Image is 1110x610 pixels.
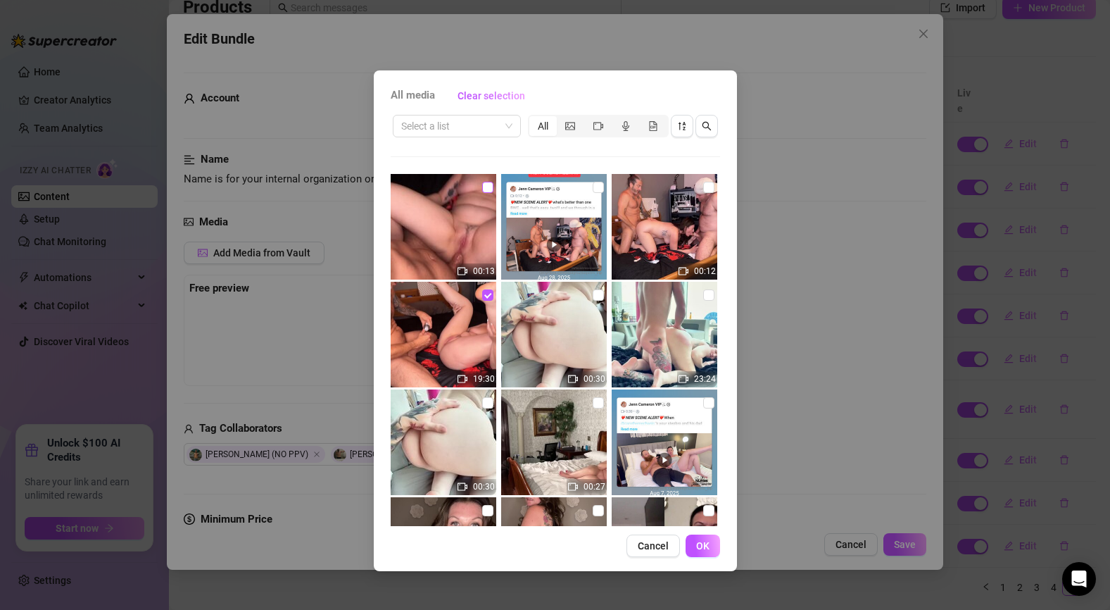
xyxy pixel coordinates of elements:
span: sort-descending [677,121,687,131]
span: 00:27 [584,482,605,492]
span: video-camera [568,374,578,384]
div: segmented control [528,115,669,137]
span: video-camera [593,121,603,131]
button: Clear selection [446,85,536,107]
img: media [391,390,496,495]
div: All [529,116,557,136]
span: OK [696,540,709,552]
img: media [612,497,717,603]
img: media [612,282,717,387]
img: media [612,390,717,495]
span: video-camera [458,482,467,492]
div: Open Intercom Messenger [1062,562,1096,596]
span: Cancel [638,540,669,552]
img: media [612,174,717,280]
img: media [391,497,496,603]
span: video-camera [679,266,688,276]
span: video-camera [568,482,578,492]
button: Cancel [626,535,680,557]
span: file-gif [648,121,658,131]
span: search [702,121,712,131]
img: media [391,174,496,280]
span: video-camera [458,266,467,276]
img: media [501,174,607,280]
img: media [501,282,607,387]
span: Clear selection [458,90,525,101]
span: picture [565,121,575,131]
span: 00:30 [584,374,605,384]
span: 00:30 [473,482,495,492]
span: audio [621,121,631,131]
span: video-camera [458,374,467,384]
span: 00:12 [694,266,716,276]
button: sort-descending [671,115,693,137]
img: media [391,282,496,387]
span: 00:13 [473,266,495,276]
span: 23:24 [694,374,716,384]
img: media [501,390,607,495]
img: media [501,497,607,603]
span: video-camera [679,374,688,384]
span: 19:30 [473,374,495,384]
button: OK [686,535,720,557]
span: All media [391,87,435,104]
